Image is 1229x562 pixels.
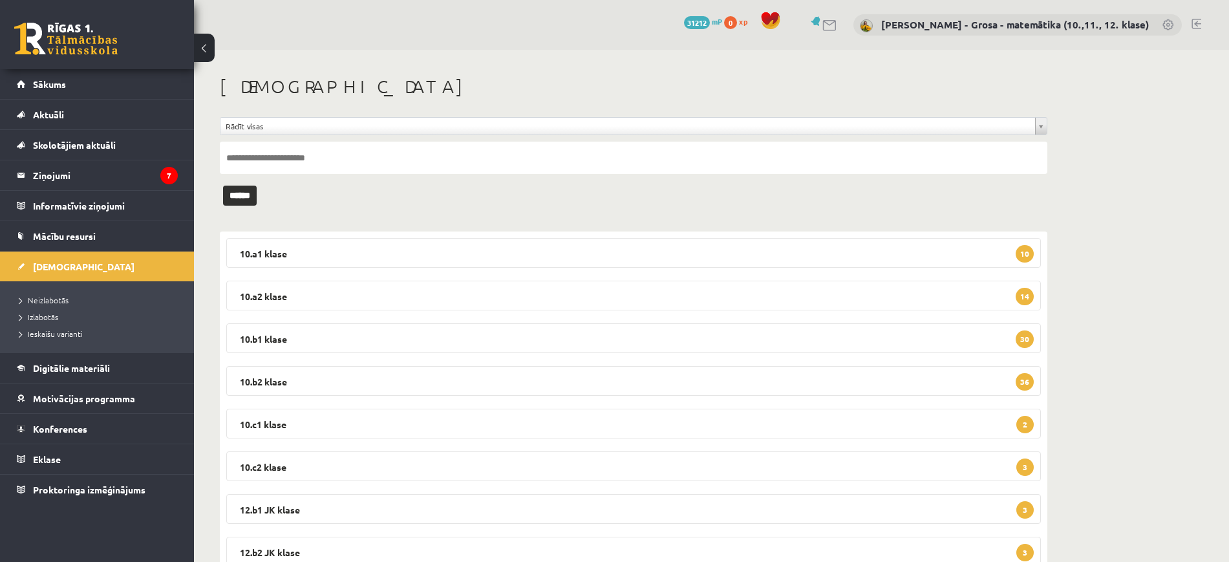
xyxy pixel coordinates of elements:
[860,19,873,32] img: Laima Tukāne - Grosa - matemātika (10.,11., 12. klase)
[226,323,1041,353] legend: 10.b1 klase
[1016,288,1034,305] span: 14
[1016,459,1034,476] span: 3
[712,16,722,27] span: mP
[226,451,1041,481] legend: 10.c2 klase
[17,353,178,383] a: Digitālie materiāli
[1016,330,1034,348] span: 30
[17,130,178,160] a: Skolotājiem aktuāli
[17,100,178,129] a: Aktuāli
[724,16,737,29] span: 0
[33,160,178,190] legend: Ziņojumi
[684,16,722,27] a: 31212 mP
[33,362,110,374] span: Digitālie materiāli
[33,230,96,242] span: Mācību resursi
[17,160,178,190] a: Ziņojumi7
[33,484,145,495] span: Proktoringa izmēģinājums
[33,261,134,272] span: [DEMOGRAPHIC_DATA]
[226,409,1041,438] legend: 10.c1 klase
[226,494,1041,524] legend: 12.b1 JK klase
[19,329,83,339] span: Ieskaišu varianti
[226,281,1041,310] legend: 10.a2 klase
[1016,544,1034,561] span: 3
[739,16,747,27] span: xp
[17,252,178,281] a: [DEMOGRAPHIC_DATA]
[160,167,178,184] i: 7
[33,423,87,435] span: Konferences
[33,453,61,465] span: Eklase
[33,109,64,120] span: Aktuāli
[17,444,178,474] a: Eklase
[33,78,66,90] span: Sākums
[17,414,178,444] a: Konferences
[1016,416,1034,433] span: 2
[17,191,178,221] a: Informatīvie ziņojumi
[17,384,178,413] a: Motivācijas programma
[33,393,135,404] span: Motivācijas programma
[19,294,181,306] a: Neizlabotās
[19,312,58,322] span: Izlabotās
[724,16,754,27] a: 0 xp
[226,366,1041,396] legend: 10.b2 klase
[220,118,1047,135] a: Rādīt visas
[684,16,710,29] span: 31212
[33,191,178,221] legend: Informatīvie ziņojumi
[17,221,178,251] a: Mācību resursi
[19,311,181,323] a: Izlabotās
[1016,373,1034,391] span: 36
[1016,245,1034,263] span: 10
[14,23,118,55] a: Rīgas 1. Tālmācības vidusskola
[17,475,178,504] a: Proktoringa izmēģinājums
[226,238,1041,268] legend: 10.a1 klase
[33,139,116,151] span: Skolotājiem aktuāli
[226,118,1030,135] span: Rādīt visas
[19,328,181,340] a: Ieskaišu varianti
[19,295,69,305] span: Neizlabotās
[220,76,1047,98] h1: [DEMOGRAPHIC_DATA]
[1016,501,1034,519] span: 3
[881,18,1149,31] a: [PERSON_NAME] - Grosa - matemātika (10.,11., 12. klase)
[17,69,178,99] a: Sākums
